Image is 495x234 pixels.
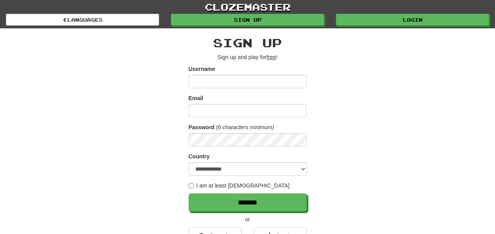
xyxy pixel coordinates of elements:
[189,183,194,188] input: I am at least [DEMOGRAPHIC_DATA]
[189,94,203,102] label: Email
[189,36,307,49] h2: Sign up
[6,14,159,26] a: Languages
[189,215,307,223] p: or
[189,123,215,131] label: Password
[189,182,290,189] label: I am at least [DEMOGRAPHIC_DATA]
[189,152,210,160] label: Country
[216,124,274,130] em: (6 characters minimum)
[189,65,215,73] label: Username
[189,53,307,61] p: Sign up and play for !
[336,14,489,26] a: Login
[267,54,276,60] u: free
[171,14,324,26] a: Sign up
